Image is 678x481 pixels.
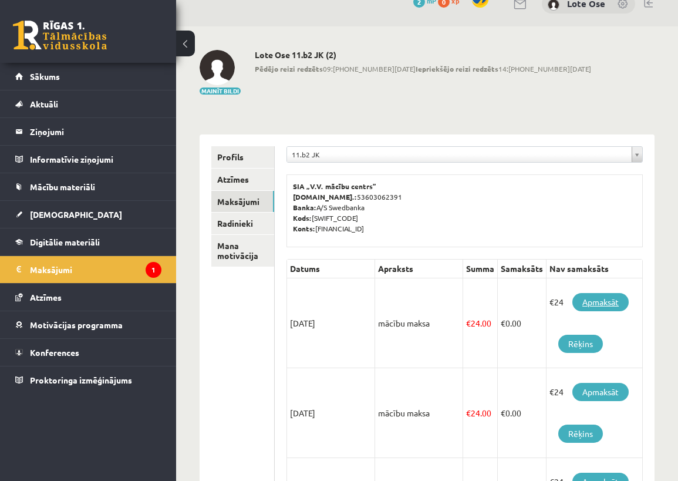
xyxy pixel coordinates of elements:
[30,99,58,109] span: Aktuāli
[211,213,274,234] a: Radinieki
[466,318,471,328] span: €
[30,237,100,247] span: Digitālie materiāli
[200,50,235,85] img: Lote Ose
[293,192,357,201] b: [DOMAIN_NAME].:
[211,146,274,168] a: Profils
[498,368,547,458] td: 0.00
[15,63,161,90] a: Sākums
[15,256,161,283] a: Maksājumi1
[293,181,636,234] p: 53603062391 A/S Swedbanka [SWIFT_CODE] [FINANCIAL_ID]
[375,368,463,458] td: mācību maksa
[287,147,642,162] a: 11.b2 JK
[463,260,498,278] th: Summa
[15,118,161,145] a: Ziņojumi
[255,50,591,60] h2: Lote Ose 11.b2 JK (2)
[466,408,471,418] span: €
[15,311,161,338] a: Motivācijas programma
[30,181,95,192] span: Mācību materiāli
[15,146,161,173] a: Informatīvie ziņojumi
[293,213,312,223] b: Kods:
[375,260,463,278] th: Apraksts
[30,118,161,145] legend: Ziņojumi
[501,408,505,418] span: €
[13,21,107,50] a: Rīgas 1. Tālmācības vidusskola
[501,318,505,328] span: €
[547,278,643,368] td: €24
[15,284,161,311] a: Atzīmes
[30,319,123,330] span: Motivācijas programma
[30,256,161,283] legend: Maksājumi
[416,64,498,73] b: Iepriekšējo reizi redzēts
[15,173,161,200] a: Mācību materiāli
[146,262,161,278] i: 1
[498,260,547,278] th: Samaksāts
[572,293,629,311] a: Apmaksāt
[463,278,498,368] td: 24.00
[547,260,643,278] th: Nav samaksāts
[15,339,161,366] a: Konferences
[558,335,603,353] a: Rēķins
[15,90,161,117] a: Aktuāli
[255,63,591,74] span: 09:[PHONE_NUMBER][DATE] 14:[PHONE_NUMBER][DATE]
[558,425,603,443] a: Rēķins
[30,347,79,358] span: Konferences
[30,209,122,220] span: [DEMOGRAPHIC_DATA]
[15,366,161,393] a: Proktoringa izmēģinājums
[292,147,627,162] span: 11.b2 JK
[293,181,377,191] b: SIA „V.V. mācību centrs”
[463,368,498,458] td: 24.00
[498,278,547,368] td: 0.00
[572,383,629,401] a: Apmaksāt
[375,278,463,368] td: mācību maksa
[293,203,316,212] b: Banka:
[30,146,161,173] legend: Informatīvie ziņojumi
[287,260,375,278] th: Datums
[293,224,315,233] b: Konts:
[30,71,60,82] span: Sākums
[211,235,274,267] a: Mana motivācija
[200,88,241,95] button: Mainīt bildi
[30,375,132,385] span: Proktoringa izmēģinājums
[255,64,323,73] b: Pēdējo reizi redzēts
[547,368,643,458] td: €24
[15,228,161,255] a: Digitālie materiāli
[15,201,161,228] a: [DEMOGRAPHIC_DATA]
[30,292,62,302] span: Atzīmes
[211,169,274,190] a: Atzīmes
[211,191,274,213] a: Maksājumi
[287,368,375,458] td: [DATE]
[287,278,375,368] td: [DATE]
